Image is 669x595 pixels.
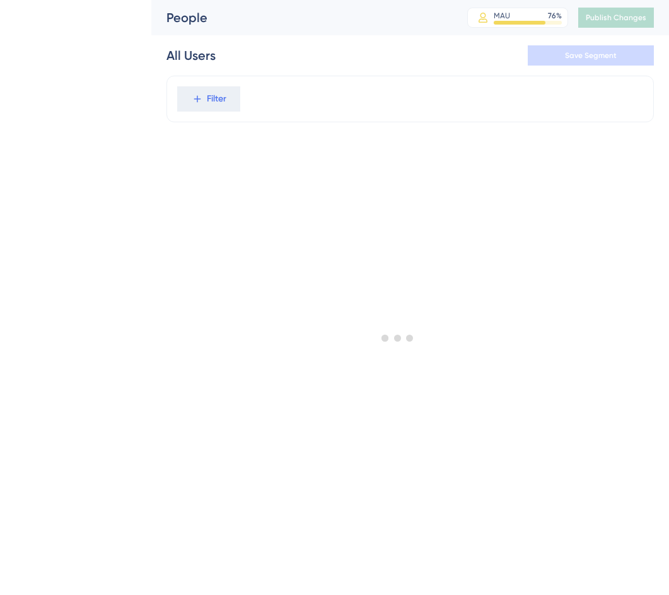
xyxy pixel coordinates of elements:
[166,47,216,64] div: All Users
[548,11,562,21] div: 76 %
[578,8,654,28] button: Publish Changes
[565,50,617,61] span: Save Segment
[166,9,436,26] div: People
[586,13,646,23] span: Publish Changes
[528,45,654,66] button: Save Segment
[494,11,510,21] div: MAU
